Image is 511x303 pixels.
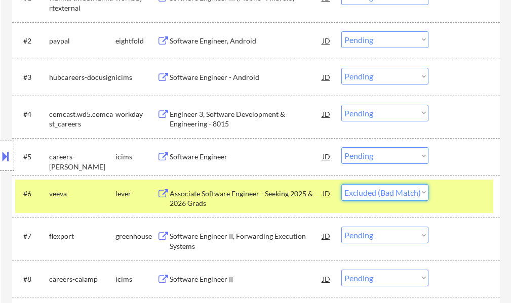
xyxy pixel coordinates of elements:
[23,36,41,46] div: #2
[170,189,323,208] div: Associate Software Engineer - Seeking 2025 & 2026 Grads
[115,36,157,46] div: eightfold
[170,72,323,82] div: Software Engineer - Android
[322,270,332,288] div: JD
[322,184,332,202] div: JD
[170,109,323,129] div: Engineer 3, Software Development & Engineering - 8015
[322,68,332,86] div: JD
[170,274,323,284] div: Software Engineer II
[23,274,41,284] div: #8
[322,147,332,165] div: JD
[49,274,115,284] div: careers-calamp
[115,274,157,284] div: icims
[322,31,332,50] div: JD
[170,152,323,162] div: Software Engineer
[49,36,115,46] div: paypal
[322,227,332,245] div: JD
[170,231,323,251] div: Software Engineer II, Forwarding Execution Systems
[322,105,332,123] div: JD
[170,36,323,46] div: Software Engineer, Android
